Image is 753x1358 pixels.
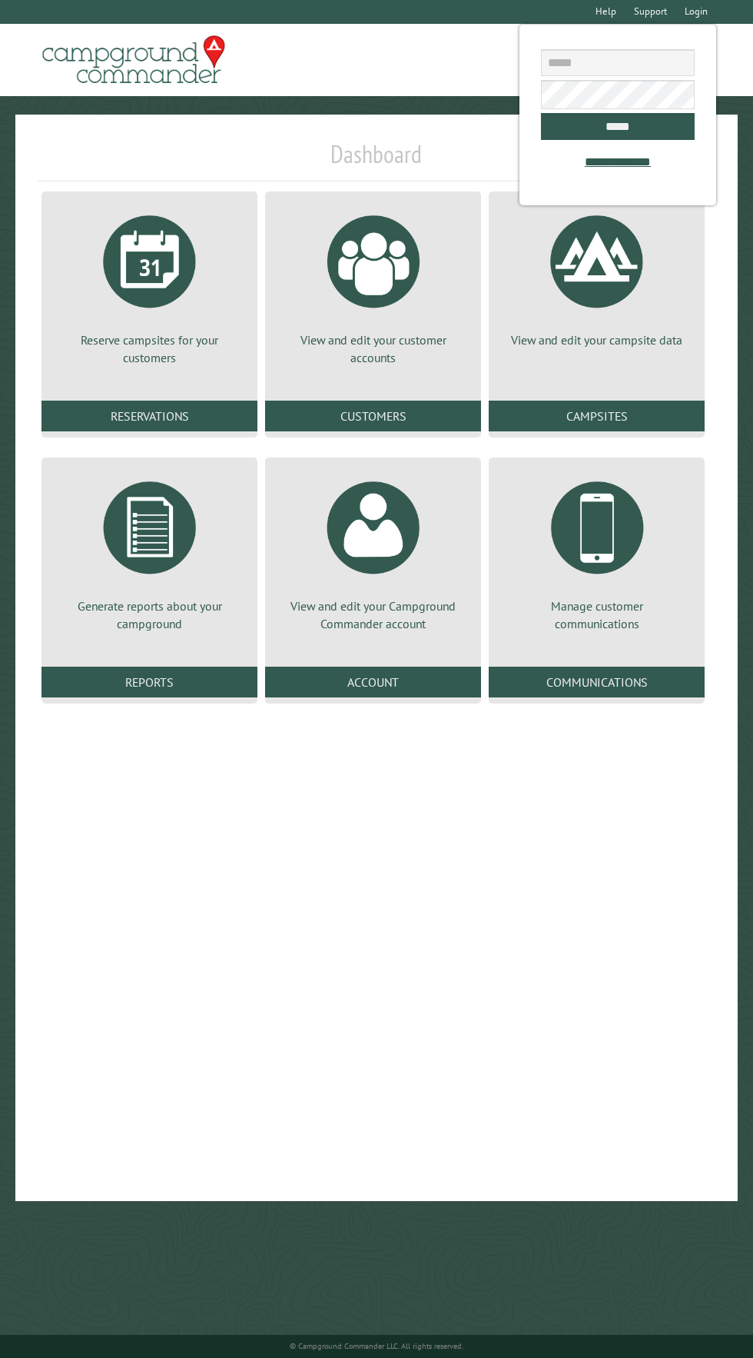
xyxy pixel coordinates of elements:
a: Campsites [489,401,705,431]
p: Manage customer communications [507,597,686,632]
a: View and edit your customer accounts [284,204,463,366]
a: View and edit your Campground Commander account [284,470,463,632]
a: Reserve campsites for your customers [60,204,239,366]
h1: Dashboard [38,139,715,181]
p: View and edit your Campground Commander account [284,597,463,632]
a: Reports [41,667,257,697]
a: Generate reports about your campground [60,470,239,632]
small: © Campground Commander LLC. All rights reserved. [290,1341,463,1351]
a: Reservations [41,401,257,431]
p: View and edit your campsite data [507,331,686,348]
p: Generate reports about your campground [60,597,239,632]
img: Campground Commander [38,30,230,90]
a: Customers [265,401,481,431]
p: Reserve campsites for your customers [60,331,239,366]
a: Account [265,667,481,697]
a: Communications [489,667,705,697]
a: Manage customer communications [507,470,686,632]
p: View and edit your customer accounts [284,331,463,366]
a: View and edit your campsite data [507,204,686,348]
